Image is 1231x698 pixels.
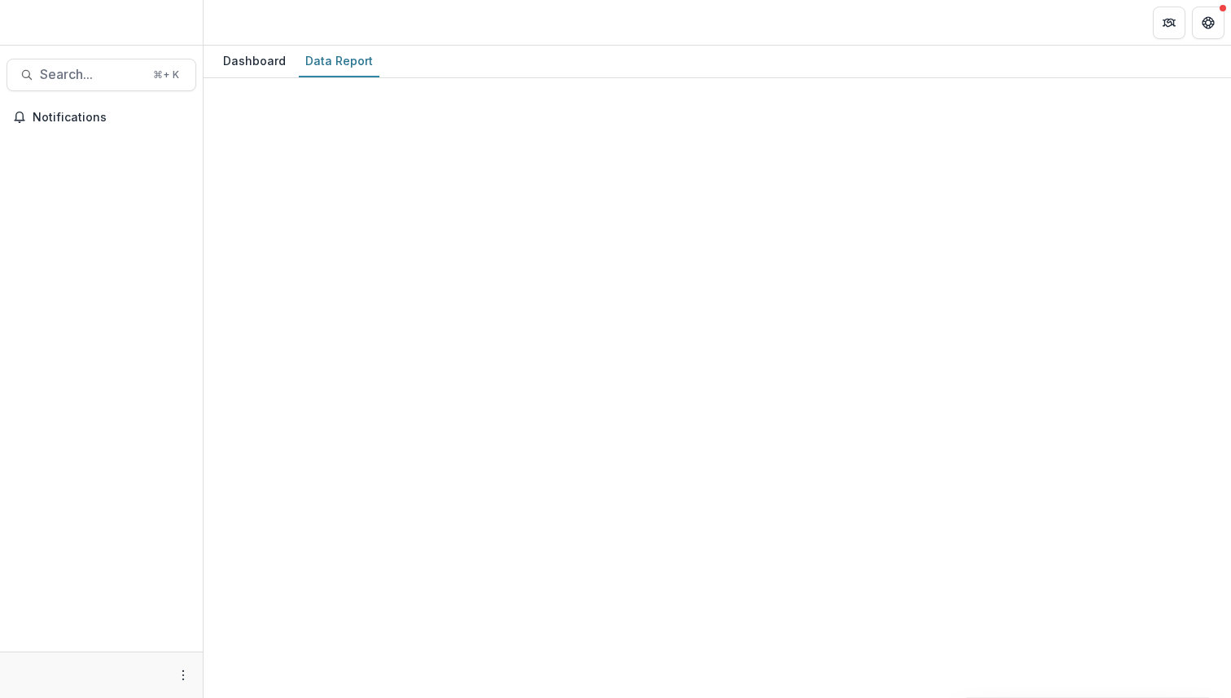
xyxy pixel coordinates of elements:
[1192,7,1224,39] button: Get Help
[299,49,379,72] div: Data Report
[40,67,143,82] span: Search...
[1153,7,1185,39] button: Partners
[150,66,182,84] div: ⌘ + K
[217,49,292,72] div: Dashboard
[7,59,196,91] button: Search...
[299,46,379,77] a: Data Report
[33,111,190,125] span: Notifications
[217,46,292,77] a: Dashboard
[173,665,193,685] button: More
[7,104,196,130] button: Notifications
